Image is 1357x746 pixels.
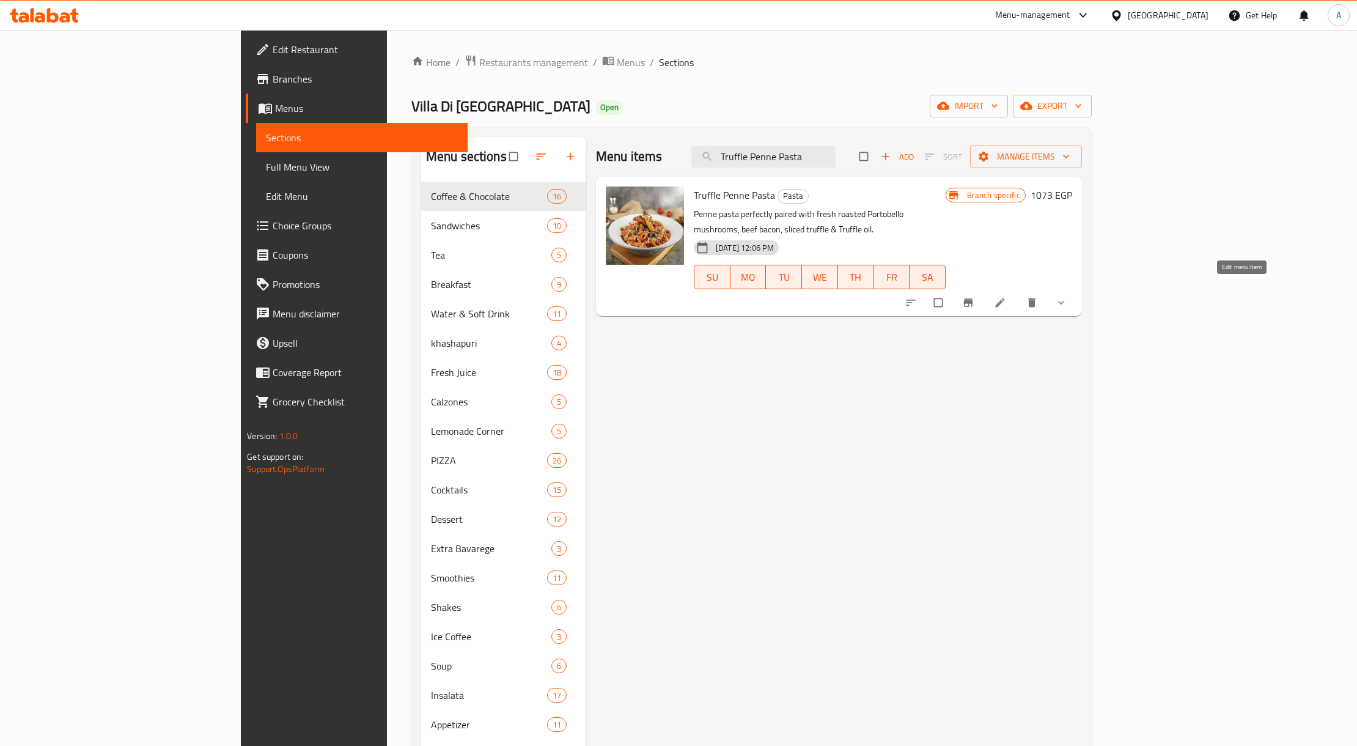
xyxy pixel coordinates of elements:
[431,600,551,615] span: Shakes
[273,42,458,57] span: Edit Restaurant
[266,160,458,174] span: Full Menu View
[771,268,797,286] span: TU
[552,396,566,408] span: 5
[766,265,802,289] button: TU
[659,55,694,70] span: Sections
[878,268,905,286] span: FR
[502,145,528,168] span: Select all sections
[431,571,547,585] div: Smoothies
[557,143,586,170] button: Add section
[927,291,952,314] span: Select to update
[699,268,726,286] span: SU
[246,94,468,123] a: Menus
[650,55,654,70] li: /
[914,268,941,286] span: SA
[735,268,762,286] span: MO
[273,394,458,409] span: Grocery Checklist
[421,651,586,681] div: Soup6
[606,186,684,265] img: Truffle Penne Pasta
[421,563,586,593] div: Smoothies11
[878,147,917,166] button: Add
[1031,186,1072,204] h6: 1073 EGP
[881,150,914,164] span: Add
[273,336,458,350] span: Upsell
[431,189,547,204] span: Coffee & Chocolate
[547,365,567,380] div: items
[595,102,623,113] span: Open
[547,306,567,321] div: items
[431,453,547,468] div: PIZZA
[431,688,547,703] div: Insalata
[431,717,547,732] span: Appetizer
[246,358,468,387] a: Coverage Report
[431,248,551,262] div: Tea
[551,248,567,262] div: items
[431,512,547,526] span: Dessert
[431,394,551,409] div: Calzones
[807,268,833,286] span: WE
[256,152,468,182] a: Full Menu View
[980,149,1072,164] span: Manage items
[910,265,946,289] button: SA
[421,622,586,651] div: Ice Coffee3
[256,123,468,152] a: Sections
[256,182,468,211] a: Edit Menu
[421,504,586,534] div: Dessert12
[551,336,567,350] div: items
[431,336,551,350] span: khashapuri
[246,64,468,94] a: Branches
[1055,297,1067,309] svg: Show Choices
[247,461,325,477] a: Support.OpsPlatform
[431,629,551,644] div: Ice Coffee
[551,629,567,644] div: items
[548,455,566,467] span: 26
[547,482,567,497] div: items
[691,146,836,168] input: search
[547,717,567,732] div: items
[551,277,567,292] div: items
[548,484,566,496] span: 15
[421,299,586,328] div: Water & Soft Drink11
[730,265,767,289] button: MO
[431,277,551,292] span: Breakfast
[930,95,1008,117] button: import
[273,248,458,262] span: Coupons
[421,416,586,446] div: Lemonade Corner5
[431,365,547,380] span: Fresh Juice
[596,147,663,166] h2: Menu items
[431,482,547,497] div: Cocktails
[431,659,551,673] span: Soup
[548,367,566,379] span: 18
[266,189,458,204] span: Edit Menu
[431,541,551,556] span: Extra Bavarege
[802,265,838,289] button: WE
[411,92,590,120] span: Villa Di [GEOGRAPHIC_DATA]
[421,358,586,387] div: Fresh Juice18
[552,631,566,643] span: 3
[548,308,566,320] span: 11
[955,289,984,316] button: Branch-specific-item
[962,190,1025,201] span: Branch specific
[778,189,808,203] span: Pasta
[246,211,468,240] a: Choice Groups
[246,270,468,299] a: Promotions
[778,189,809,204] div: Pasta
[421,446,586,475] div: PIZZA26
[246,328,468,358] a: Upsell
[273,72,458,86] span: Branches
[552,338,566,349] span: 4
[421,593,586,622] div: Shakes6
[940,98,998,114] span: import
[273,306,458,321] span: Menu disclaimer
[838,265,874,289] button: TH
[711,242,779,254] span: [DATE] 12:06 PM
[897,289,927,316] button: sort-choices
[548,572,566,584] span: 11
[547,218,567,233] div: items
[421,710,586,739] div: Appetizer11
